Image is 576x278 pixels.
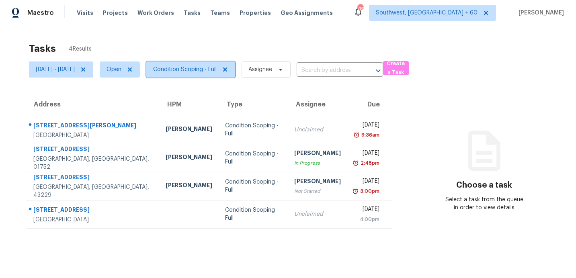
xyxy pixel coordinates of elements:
div: Condition Scoping - Full [225,206,281,222]
span: Condition Scoping - Full [153,65,217,74]
img: Overdue Alarm Icon [352,187,359,195]
th: Address [26,93,159,116]
th: HPM [159,93,219,116]
div: [GEOGRAPHIC_DATA] [33,131,153,139]
div: [STREET_ADDRESS][PERSON_NAME] [33,121,153,131]
img: Overdue Alarm Icon [353,131,360,139]
img: Overdue Alarm Icon [353,159,359,167]
span: Projects [103,9,128,17]
span: Properties [240,9,271,17]
div: 4:00pm [354,215,380,223]
h3: Choose a task [456,181,512,189]
div: 9:36am [360,131,379,139]
div: [GEOGRAPHIC_DATA], [GEOGRAPHIC_DATA], 43229 [33,183,153,199]
div: [PERSON_NAME] [294,177,341,187]
div: [GEOGRAPHIC_DATA], [GEOGRAPHIC_DATA], 01752 [33,155,153,171]
div: [STREET_ADDRESS] [33,173,153,183]
th: Due [347,93,392,116]
div: Unclaimed [294,210,341,218]
div: [GEOGRAPHIC_DATA] [33,216,153,224]
div: [DATE] [354,121,380,131]
div: Condition Scoping - Full [225,122,281,138]
div: 2:48pm [359,159,379,167]
span: Assignee [248,65,272,74]
div: Unclaimed [294,126,341,134]
button: Open [373,65,384,76]
div: 782 [357,5,363,13]
h2: Tasks [29,45,56,53]
span: Teams [210,9,230,17]
div: [PERSON_NAME] [166,181,212,191]
span: Work Orders [137,9,174,17]
div: [PERSON_NAME] [166,125,212,135]
div: [STREET_ADDRESS] [33,145,153,155]
div: [DATE] [354,149,380,159]
div: [PERSON_NAME] [294,149,341,159]
th: Type [219,93,287,116]
input: Search by address [297,64,361,77]
div: In Progress [294,159,341,167]
span: 4 Results [69,45,92,53]
span: Visits [77,9,93,17]
span: [PERSON_NAME] [515,9,564,17]
div: Condition Scoping - Full [225,150,281,166]
span: Tasks [184,10,201,16]
span: Open [107,65,121,74]
span: Southwest, [GEOGRAPHIC_DATA] + 60 [376,9,478,17]
div: Select a task from the queue in order to view details [445,196,524,212]
span: Maestro [27,9,54,17]
span: Geo Assignments [281,9,333,17]
div: Not Started [294,187,341,195]
button: Create a Task [383,61,409,75]
span: [DATE] - [DATE] [36,65,75,74]
div: [DATE] [354,205,380,215]
div: 3:00pm [359,187,379,195]
div: [DATE] [354,177,380,187]
div: Condition Scoping - Full [225,178,281,194]
span: Create a Task [387,59,405,78]
div: [STREET_ADDRESS] [33,206,153,216]
th: Assignee [288,93,347,116]
div: [PERSON_NAME] [166,153,212,163]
